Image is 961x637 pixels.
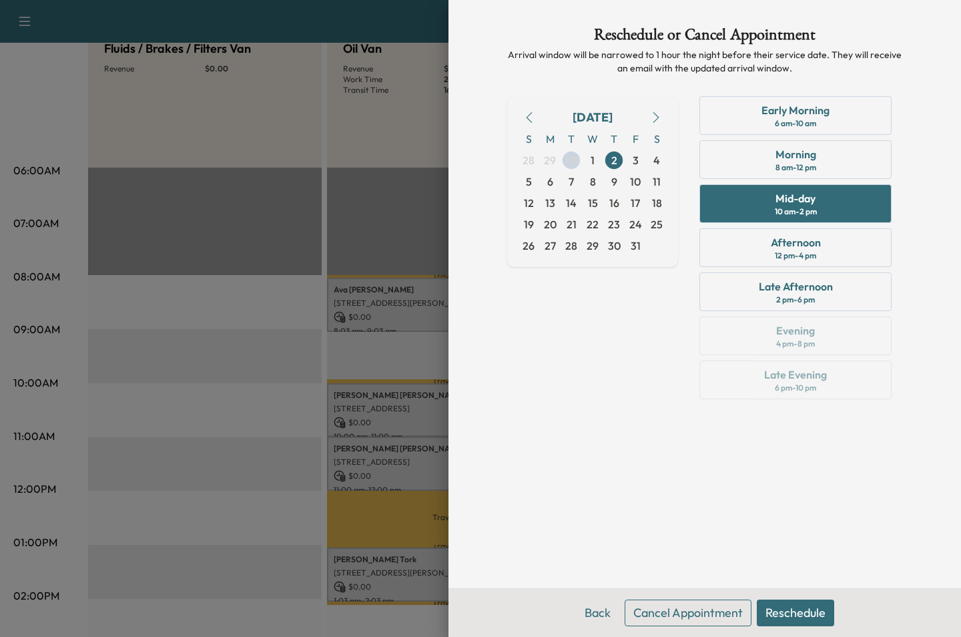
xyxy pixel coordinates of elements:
span: 26 [523,238,535,254]
span: 17 [631,195,640,211]
span: 15 [588,195,598,211]
span: 30 [608,238,621,254]
span: 12 [524,195,534,211]
span: 22 [587,216,599,232]
div: 10 am - 2 pm [775,206,817,217]
button: Cancel Appointment [625,600,751,626]
span: 20 [544,216,557,232]
span: 7 [569,174,574,190]
span: M [539,128,561,150]
span: 28 [523,152,535,168]
span: 31 [631,238,641,254]
span: T [561,128,582,150]
span: 10 [630,174,641,190]
div: Late Afternoon [759,278,833,294]
span: 5 [526,174,532,190]
span: 18 [652,195,662,211]
span: 14 [566,195,577,211]
span: 8 [590,174,596,190]
span: T [603,128,625,150]
span: W [582,128,603,150]
span: 29 [587,238,599,254]
span: S [646,128,667,150]
div: 6 am - 10 am [775,118,816,129]
span: 27 [545,238,556,254]
span: 19 [524,216,534,232]
span: 9 [611,174,617,190]
span: F [625,128,646,150]
span: 13 [545,195,555,211]
span: 4 [653,152,660,168]
div: [DATE] [573,108,613,127]
div: Morning [775,146,816,162]
span: 28 [565,238,577,254]
span: S [518,128,539,150]
span: 21 [567,216,577,232]
div: 12 pm - 4 pm [775,250,816,261]
div: 8 am - 12 pm [775,162,816,173]
span: 16 [609,195,619,211]
span: 24 [629,216,642,232]
button: Back [576,600,619,626]
span: 6 [547,174,553,190]
div: Early Morning [761,102,830,118]
button: Reschedule [757,600,834,626]
span: 23 [608,216,620,232]
p: Arrival window will be narrowed to 1 hour the night before their service date. They will receive ... [507,48,902,75]
span: 30 [565,152,578,168]
h1: Reschedule or Cancel Appointment [507,27,902,48]
span: 29 [544,152,556,168]
div: 2 pm - 6 pm [776,294,815,305]
div: Afternoon [771,234,821,250]
span: 2 [611,152,617,168]
span: 3 [633,152,639,168]
div: Mid-day [775,190,816,206]
span: 11 [653,174,661,190]
span: 25 [651,216,663,232]
span: 1 [591,152,595,168]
